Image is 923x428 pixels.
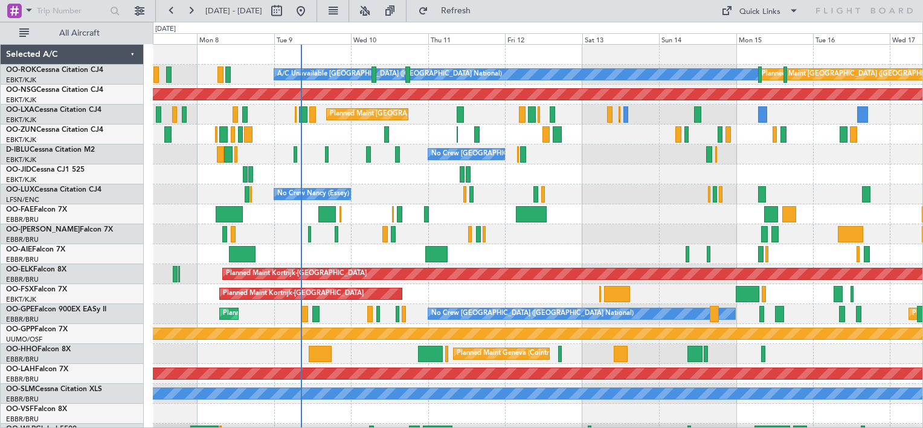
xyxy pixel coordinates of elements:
[6,246,65,253] a: OO-AIEFalcon 7X
[505,33,582,44] div: Fri 12
[6,406,34,413] span: OO-VSF
[6,335,42,344] a: UUMO/OSF
[226,265,367,283] div: Planned Maint Kortrijk-[GEOGRAPHIC_DATA]
[330,105,548,123] div: Planned Maint [GEOGRAPHIC_DATA] ([GEOGRAPHIC_DATA] National)
[6,386,102,393] a: OO-SLMCessna Citation XLS
[813,33,890,44] div: Tue 16
[6,146,95,154] a: D-IBLUCessna Citation M2
[6,395,39,404] a: EBBR/BRU
[6,255,39,264] a: EBBR/BRU
[6,366,68,373] a: OO-LAHFalcon 7X
[6,306,106,313] a: OO-GPEFalcon 900EX EASy II
[6,326,34,333] span: OO-GPP
[6,366,35,373] span: OO-LAH
[6,155,36,164] a: EBKT/KJK
[6,126,36,134] span: OO-ZUN
[155,24,176,34] div: [DATE]
[6,206,34,213] span: OO-FAE
[37,2,106,20] input: Trip Number
[428,33,505,44] div: Thu 11
[223,305,442,323] div: Planned Maint [GEOGRAPHIC_DATA] ([GEOGRAPHIC_DATA] National)
[6,146,30,154] span: D-IBLU
[6,66,103,74] a: OO-ROKCessna Citation CJ4
[6,186,34,193] span: OO-LUX
[6,406,67,413] a: OO-VSFFalcon 8X
[736,33,813,44] div: Mon 15
[6,355,39,364] a: EBBR/BRU
[6,326,68,333] a: OO-GPPFalcon 7X
[205,5,262,16] span: [DATE] - [DATE]
[6,246,32,253] span: OO-AIE
[715,1,805,21] button: Quick Links
[6,286,34,293] span: OO-FSX
[277,185,349,203] div: No Crew Nancy (Essey)
[6,295,36,304] a: EBKT/KJK
[6,186,101,193] a: OO-LUXCessna Citation CJ4
[659,33,736,44] div: Sun 14
[351,33,428,44] div: Wed 10
[6,375,39,384] a: EBBR/BRU
[6,96,36,105] a: EBKT/KJK
[6,106,34,114] span: OO-LXA
[6,206,67,213] a: OO-FAEFalcon 7X
[6,115,36,125] a: EBKT/KJK
[6,135,36,144] a: EBKT/KJK
[6,346,71,353] a: OO-HHOFalcon 8X
[6,86,36,94] span: OO-NSG
[6,315,39,324] a: EBBR/BRU
[6,195,39,204] a: LFSN/ENC
[6,215,39,224] a: EBBR/BRU
[457,345,556,363] div: Planned Maint Geneva (Cointrin)
[6,386,35,393] span: OO-SLM
[6,86,103,94] a: OO-NSGCessna Citation CJ4
[223,285,364,303] div: Planned Maint Kortrijk-[GEOGRAPHIC_DATA]
[6,286,67,293] a: OO-FSXFalcon 7X
[31,29,127,37] span: All Aircraft
[6,275,39,284] a: EBBR/BRU
[6,226,80,233] span: OO-[PERSON_NAME]
[6,306,34,313] span: OO-GPE
[277,65,502,83] div: A/C Unavailable [GEOGRAPHIC_DATA] ([GEOGRAPHIC_DATA] National)
[6,66,36,74] span: OO-ROK
[431,7,481,15] span: Refresh
[274,33,351,44] div: Tue 9
[431,305,634,323] div: No Crew [GEOGRAPHIC_DATA] ([GEOGRAPHIC_DATA] National)
[6,266,33,273] span: OO-ELK
[6,126,103,134] a: OO-ZUNCessna Citation CJ4
[6,266,66,273] a: OO-ELKFalcon 8X
[197,33,274,44] div: Mon 8
[6,346,37,353] span: OO-HHO
[6,166,85,173] a: OO-JIDCessna CJ1 525
[13,24,131,43] button: All Aircraft
[6,76,36,85] a: EBKT/KJK
[6,166,31,173] span: OO-JID
[6,106,101,114] a: OO-LXACessna Citation CJ4
[6,235,39,244] a: EBBR/BRU
[739,6,780,18] div: Quick Links
[6,226,113,233] a: OO-[PERSON_NAME]Falcon 7X
[6,175,36,184] a: EBKT/KJK
[582,33,659,44] div: Sat 13
[413,1,485,21] button: Refresh
[6,415,39,424] a: EBBR/BRU
[431,145,634,163] div: No Crew [GEOGRAPHIC_DATA] ([GEOGRAPHIC_DATA] National)
[120,33,197,44] div: Sun 7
